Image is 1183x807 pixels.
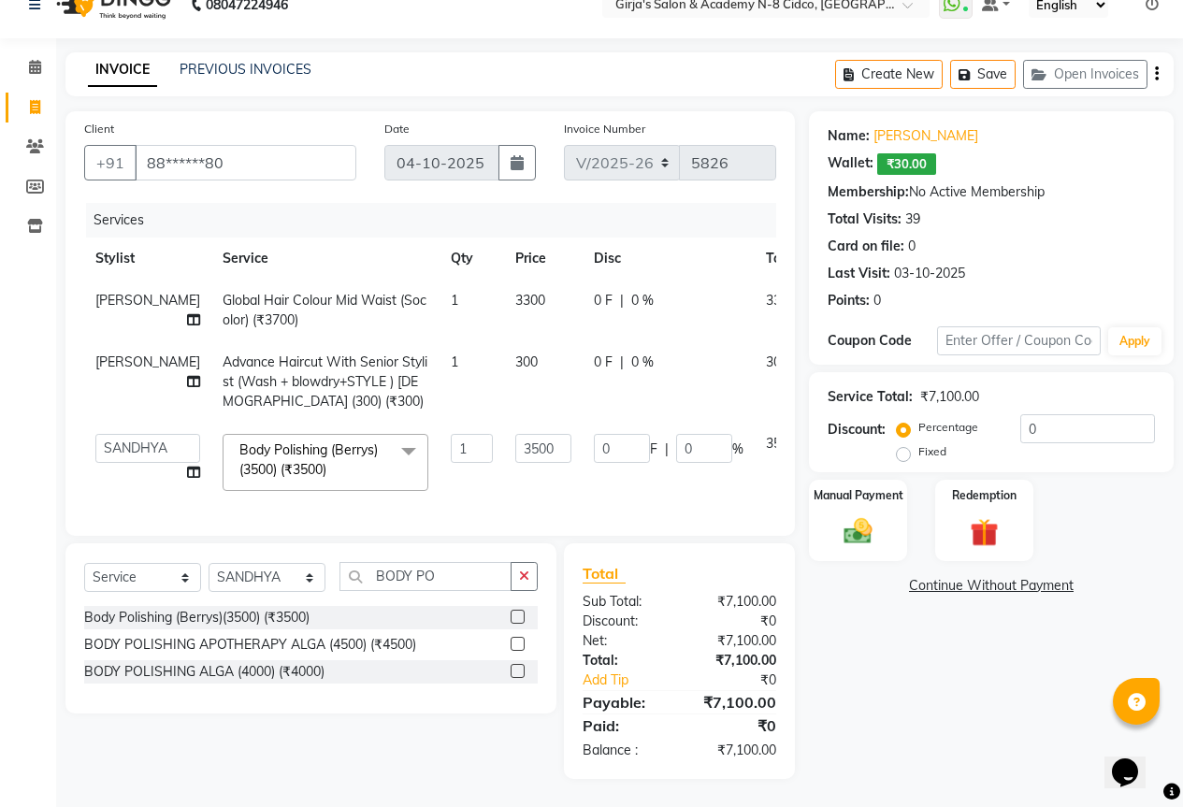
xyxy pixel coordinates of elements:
div: Total: [569,651,680,670]
div: Total Visits: [828,209,902,229]
span: 3300 [766,292,796,309]
button: +91 [84,145,137,180]
img: _gift.svg [961,515,1007,550]
label: Fixed [918,443,946,460]
span: 1 [451,292,458,309]
label: Date [384,121,410,137]
span: 0 % [631,291,654,310]
span: 0 % [631,353,654,372]
span: | [665,440,669,459]
div: BODY POLISHING APOTHERAPY ALGA (4500) (₹4500) [84,635,416,655]
th: Stylist [84,238,211,280]
div: Net: [569,631,680,651]
label: Client [84,121,114,137]
label: Redemption [952,487,1017,504]
span: % [732,440,743,459]
div: ₹7,100.00 [679,592,790,612]
div: 0 [873,291,881,310]
div: ₹7,100.00 [920,387,979,407]
div: Balance : [569,741,680,760]
div: ₹7,100.00 [679,651,790,670]
button: Save [950,60,1016,89]
div: 0 [908,237,916,256]
div: 39 [905,209,920,229]
span: Body Polishing (Berrys)(3500) (₹3500) [239,441,378,478]
button: Open Invoices [1023,60,1147,89]
span: 3300 [515,292,545,309]
span: [PERSON_NAME] [95,292,200,309]
span: Advance Haircut With Senior Stylist (Wash + blowdry+STYLE ) [DEMOGRAPHIC_DATA] (300) (₹300) [223,353,427,410]
div: Discount: [828,420,886,440]
th: Total [755,238,809,280]
a: [PERSON_NAME] [873,126,978,146]
span: Total [583,564,626,584]
div: BODY POLISHING ALGA (4000) (₹4000) [84,662,325,682]
div: 03-10-2025 [894,264,965,283]
div: Payable: [569,691,680,713]
div: Body Polishing (Berrys)(3500) (₹3500) [84,608,310,627]
th: Service [211,238,440,280]
div: Membership: [828,182,909,202]
span: 0 F [594,353,613,372]
span: [PERSON_NAME] [95,353,200,370]
div: ₹7,100.00 [679,631,790,651]
img: _cash.svg [835,515,881,548]
label: Percentage [918,419,978,436]
span: 1 [451,353,458,370]
a: Continue Without Payment [813,576,1170,596]
label: Manual Payment [814,487,903,504]
a: Add Tip [569,670,698,690]
span: 300 [766,353,788,370]
a: INVOICE [88,53,157,87]
div: Wallet: [828,153,873,175]
div: Service Total: [828,387,913,407]
span: ₹30.00 [877,153,936,175]
div: Sub Total: [569,592,680,612]
div: ₹0 [698,670,790,690]
input: Enter Offer / Coupon Code [937,326,1101,355]
label: Invoice Number [564,121,645,137]
input: Search by Name/Mobile/Email/Code [135,145,356,180]
span: | [620,291,624,310]
div: Last Visit: [828,264,890,283]
div: Discount: [569,612,680,631]
span: 0 F [594,291,613,310]
button: Create New [835,60,943,89]
span: 3500 [766,435,796,452]
a: PREVIOUS INVOICES [180,61,311,78]
span: | [620,353,624,372]
div: No Active Membership [828,182,1155,202]
div: ₹0 [679,612,790,631]
span: 300 [515,353,538,370]
a: x [326,461,335,478]
div: ₹7,100.00 [679,691,790,713]
button: Apply [1108,327,1161,355]
th: Disc [583,238,755,280]
div: Paid: [569,714,680,737]
th: Qty [440,238,504,280]
div: Coupon Code [828,331,937,351]
div: ₹7,100.00 [679,741,790,760]
input: Search or Scan [339,562,512,591]
div: Services [86,203,790,238]
div: Card on file: [828,237,904,256]
span: Global Hair Colour Mid Waist (Socolor) (₹3700) [223,292,426,328]
iframe: chat widget [1104,732,1164,788]
div: Name: [828,126,870,146]
div: Points: [828,291,870,310]
th: Price [504,238,583,280]
span: F [650,440,657,459]
div: ₹0 [679,714,790,737]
